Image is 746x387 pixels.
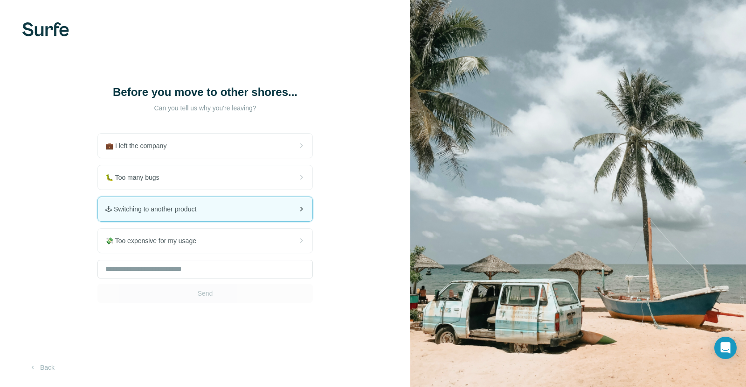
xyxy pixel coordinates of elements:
[105,204,204,214] span: 🕹 Switching to another product
[105,141,174,150] span: 💼 I left the company
[714,337,737,359] div: Open Intercom Messenger
[112,103,298,113] p: Can you tell us why you're leaving?
[22,22,69,36] img: Surfe's logo
[105,173,167,182] span: 🐛 Too many bugs
[22,359,61,376] button: Back
[112,85,298,100] h1: Before you move to other shores...
[105,236,204,245] span: 💸 Too expensive for my usage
